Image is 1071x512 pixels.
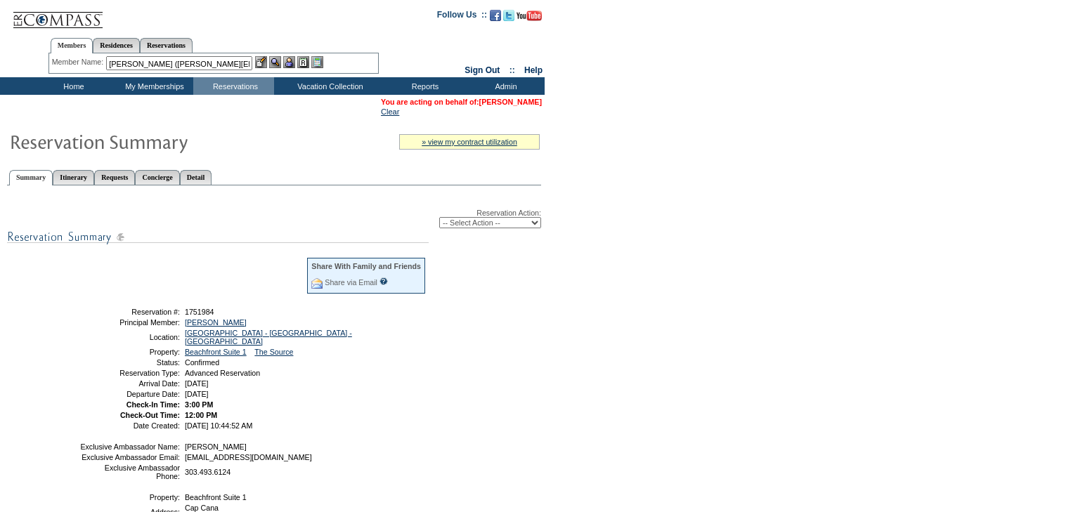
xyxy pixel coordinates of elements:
span: 3:00 PM [185,400,213,409]
a: Follow us on Twitter [503,14,514,22]
span: :: [509,65,515,75]
font: You are acting on behalf of: [381,98,542,106]
td: Exclusive Ambassador Name: [79,442,180,451]
a: Clear [381,107,399,116]
a: Members [51,38,93,53]
a: Help [524,65,543,75]
td: Exclusive Ambassador Phone: [79,464,180,480]
a: » view my contract utilization [422,138,517,146]
img: Subscribe to our YouTube Channel [517,11,542,21]
a: Summary [9,170,53,185]
a: Requests [94,170,135,185]
img: Follow us on Twitter [503,10,514,21]
a: Reservations [140,38,193,53]
a: Subscribe to our YouTube Channel [517,14,542,22]
a: The Source [254,348,293,356]
span: [DATE] [185,390,209,398]
div: Reservation Action: [7,209,541,228]
td: Property: [79,348,180,356]
span: 1751984 [185,308,214,316]
img: Reservaton Summary [9,127,290,155]
span: Confirmed [185,358,219,367]
td: Exclusive Ambassador Email: [79,453,180,461]
a: Itinerary [53,170,94,185]
a: [PERSON_NAME] [479,98,542,106]
img: subTtlResSummary.gif [7,228,429,246]
span: [DATE] [185,379,209,388]
a: Share via Email [325,278,377,287]
img: Reservations [297,56,309,68]
input: What is this? [379,277,388,285]
span: Beachfront Suite 1 [185,493,247,501]
div: Member Name: [52,56,106,68]
a: [PERSON_NAME] [185,318,247,327]
span: [EMAIL_ADDRESS][DOMAIN_NAME] [185,453,312,461]
td: Home [32,77,112,95]
a: Concierge [135,170,179,185]
strong: Check-Out Time: [120,411,180,419]
a: Detail [180,170,212,185]
span: Advanced Reservation [185,369,260,377]
td: Status: [79,358,180,367]
img: Become our fan on Facebook [490,10,501,21]
td: Location: [79,329,180,346]
span: 12:00 PM [185,411,217,419]
td: Arrival Date: [79,379,180,388]
strong: Check-In Time: [126,400,180,409]
span: [PERSON_NAME] [185,442,247,451]
td: Reports [383,77,464,95]
img: b_calculator.gif [311,56,323,68]
span: 303.493.6124 [185,468,231,476]
img: b_edit.gif [255,56,267,68]
td: My Memberships [112,77,193,95]
a: Become our fan on Facebook [490,14,501,22]
td: Admin [464,77,545,95]
td: Reservations [193,77,274,95]
td: Follow Us :: [437,8,487,25]
img: View [269,56,281,68]
span: [DATE] 10:44:52 AM [185,421,252,430]
a: [GEOGRAPHIC_DATA] - [GEOGRAPHIC_DATA] - [GEOGRAPHIC_DATA] [185,329,352,346]
div: Share With Family and Friends [311,262,421,270]
td: Principal Member: [79,318,180,327]
img: Impersonate [283,56,295,68]
td: Reservation Type: [79,369,180,377]
a: Residences [93,38,140,53]
a: Beachfront Suite 1 [185,348,247,356]
td: Departure Date: [79,390,180,398]
td: Property: [79,493,180,501]
td: Vacation Collection [274,77,383,95]
td: Reservation #: [79,308,180,316]
td: Date Created: [79,421,180,430]
a: Sign Out [465,65,500,75]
